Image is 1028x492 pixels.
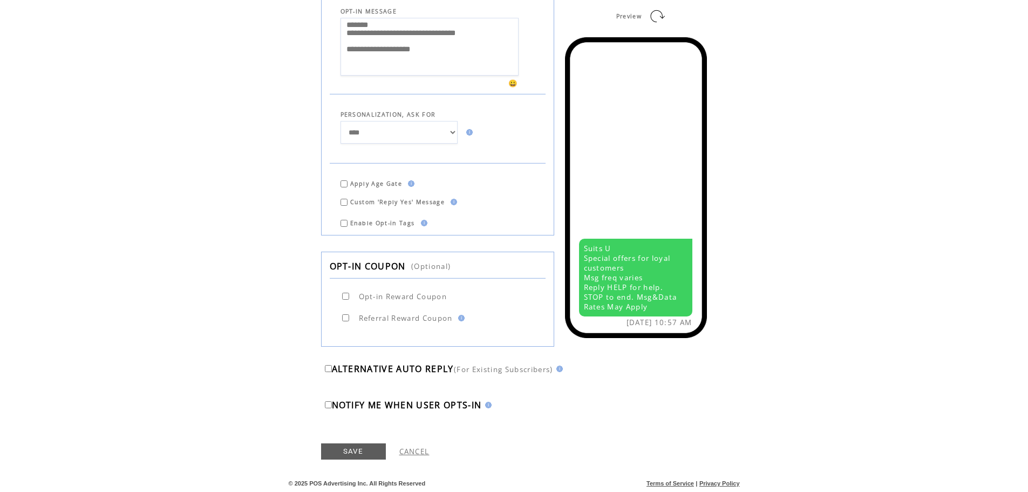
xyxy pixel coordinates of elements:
span: OPT-IN MESSAGE [341,8,397,15]
a: SAVE [321,443,386,460]
span: NOTIFY ME WHEN USER OPTS-IN [332,399,482,411]
span: (For Existing Subscribers) [454,365,553,374]
a: CANCEL [399,447,430,456]
span: ALTERNATIVE AUTO REPLY [332,363,454,375]
span: Enable Opt-in Tags [350,219,415,227]
a: Terms of Service [646,480,694,487]
img: help.gif [553,366,563,372]
img: help.gif [405,180,414,187]
img: help.gif [482,402,492,408]
a: Privacy Policy [699,480,740,487]
span: | [696,480,697,487]
span: Referral Reward Coupon [359,313,453,323]
span: [DATE] 10:57 AM [627,318,692,327]
span: Opt-in Reward Coupon [359,292,447,301]
span: (Optional) [411,261,451,271]
span: OPT-IN COUPON [330,260,406,272]
span: PERSONALIZATION, ASK FOR [341,111,436,118]
img: help.gif [447,199,457,205]
span: Suits U Special offers for loyal customers Msg freq varies Reply HELP for help. STOP to end. Msg&... [584,244,677,312]
img: help.gif [455,315,465,321]
span: 😀 [508,78,518,88]
span: Custom 'Reply Yes' Message [350,198,445,206]
span: Apply Age Gate [350,180,403,187]
span: Preview [616,12,642,20]
img: help.gif [463,129,473,136]
span: © 2025 POS Advertising Inc. All Rights Reserved [289,480,426,487]
img: help.gif [418,220,427,226]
